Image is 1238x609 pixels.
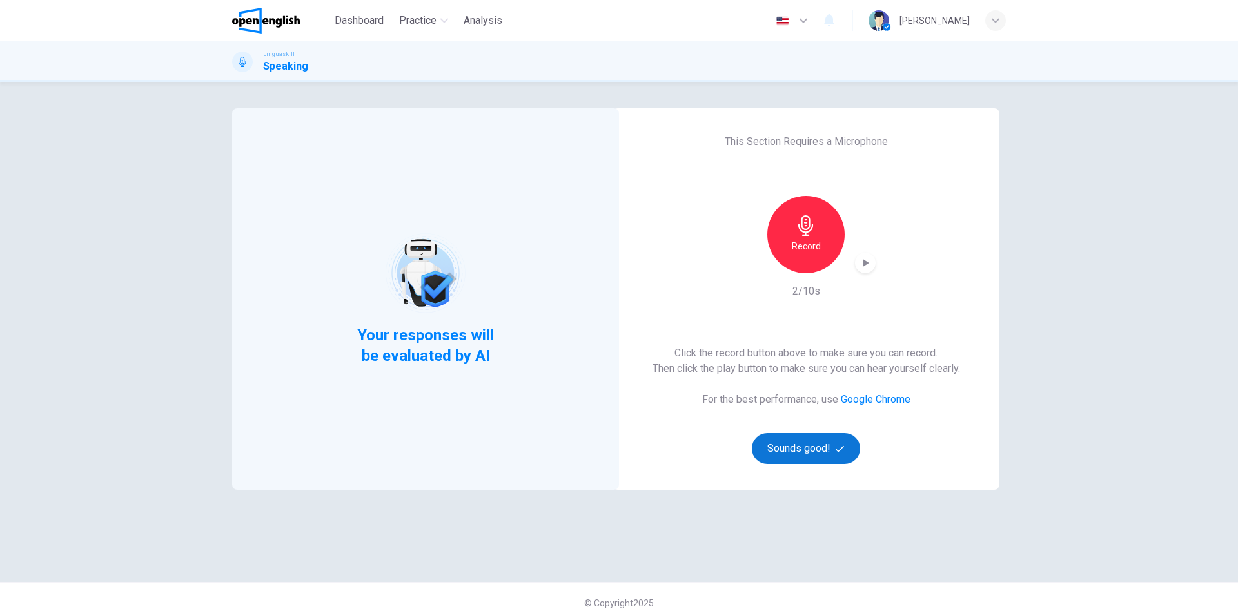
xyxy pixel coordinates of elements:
span: Linguaskill [263,50,295,59]
a: Google Chrome [841,393,910,405]
button: Dashboard [329,9,389,32]
button: Record [767,196,845,273]
img: OpenEnglish logo [232,8,300,34]
a: OpenEnglish logo [232,8,329,34]
img: en [774,16,791,26]
h6: 2/10s [792,284,820,299]
div: [PERSON_NAME] [899,13,970,28]
img: Profile picture [869,10,889,31]
span: Analysis [464,13,502,28]
h6: For the best performance, use [702,392,910,407]
h6: Click the record button above to make sure you can record. Then click the play button to make sur... [653,345,960,376]
span: Practice [399,13,437,28]
h6: Record [792,238,821,254]
button: Sounds good! [752,433,860,464]
img: robot icon [384,232,466,314]
button: Practice [394,9,453,32]
h1: Speaking [263,59,308,74]
span: © Copyright 2025 [584,598,654,608]
button: Analysis [458,9,507,32]
span: Your responses will be evaluated by AI [348,325,504,366]
span: Dashboard [335,13,384,28]
h6: This Section Requires a Microphone [725,134,888,150]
